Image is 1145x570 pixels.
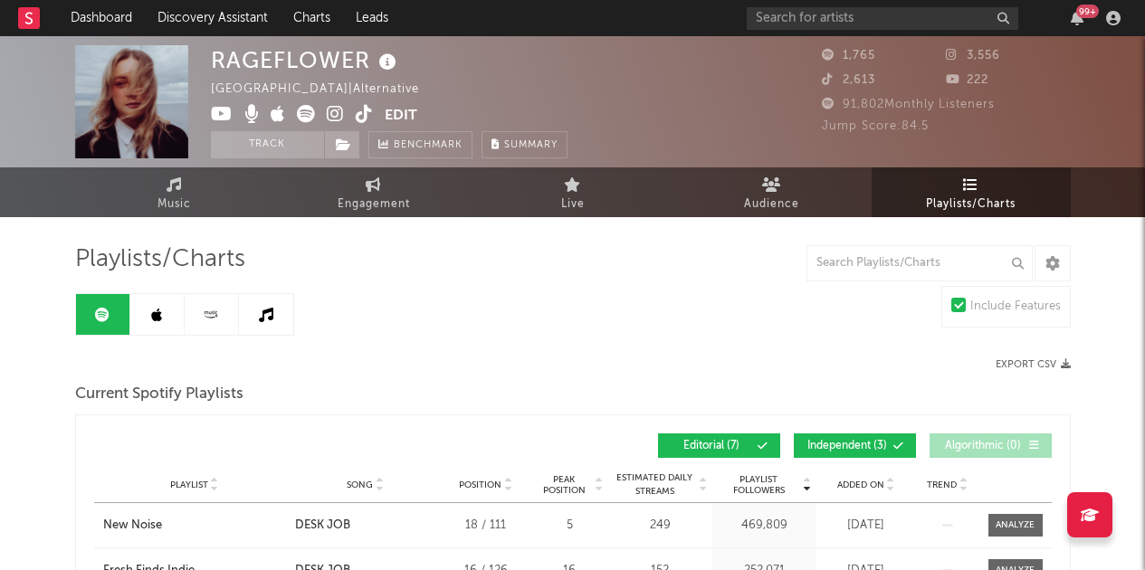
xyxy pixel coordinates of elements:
[822,120,929,132] span: Jump Score: 84.5
[747,7,1018,30] input: Search for artists
[1076,5,1099,18] div: 99 +
[274,167,473,217] a: Engagement
[927,480,957,490] span: Trend
[794,433,916,458] button: Independent(3)
[970,296,1061,318] div: Include Features
[482,131,568,158] button: Summary
[536,517,604,535] div: 5
[561,194,585,215] span: Live
[806,441,889,451] span: Independent ( 3 )
[368,131,472,158] a: Benchmark
[536,474,593,496] span: Peak Position
[295,517,350,535] div: DESK JOB
[459,480,501,490] span: Position
[157,194,191,215] span: Music
[170,480,208,490] span: Playlist
[445,517,527,535] div: 18 / 111
[806,245,1033,281] input: Search Playlists/Charts
[338,194,410,215] span: Engagement
[75,167,274,217] a: Music
[996,359,1071,370] button: Export CSV
[347,480,373,490] span: Song
[504,140,558,150] span: Summary
[211,79,440,100] div: [GEOGRAPHIC_DATA] | Alternative
[926,194,1016,215] span: Playlists/Charts
[103,517,286,535] a: New Noise
[872,167,1071,217] a: Playlists/Charts
[822,50,875,62] span: 1,765
[670,441,753,451] span: Editorial ( 7 )
[821,517,911,535] div: [DATE]
[211,45,401,75] div: RAGEFLOWER
[930,433,1052,458] button: Algorithmic(0)
[837,480,884,490] span: Added On
[946,74,988,86] span: 222
[946,50,1000,62] span: 3,556
[717,474,801,496] span: Playlist Followers
[75,384,243,405] span: Current Spotify Playlists
[613,471,697,499] span: Estimated Daily Streams
[75,249,245,271] span: Playlists/Charts
[822,74,875,86] span: 2,613
[658,433,780,458] button: Editorial(7)
[394,135,463,157] span: Benchmark
[941,441,1025,451] span: Algorithmic ( 0 )
[673,167,872,217] a: Audience
[211,131,324,158] button: Track
[744,194,799,215] span: Audience
[385,105,417,128] button: Edit
[103,517,162,535] div: New Noise
[613,517,708,535] div: 249
[1071,11,1083,25] button: 99+
[473,167,673,217] a: Live
[822,99,995,110] span: 91,802 Monthly Listeners
[717,517,812,535] div: 469,809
